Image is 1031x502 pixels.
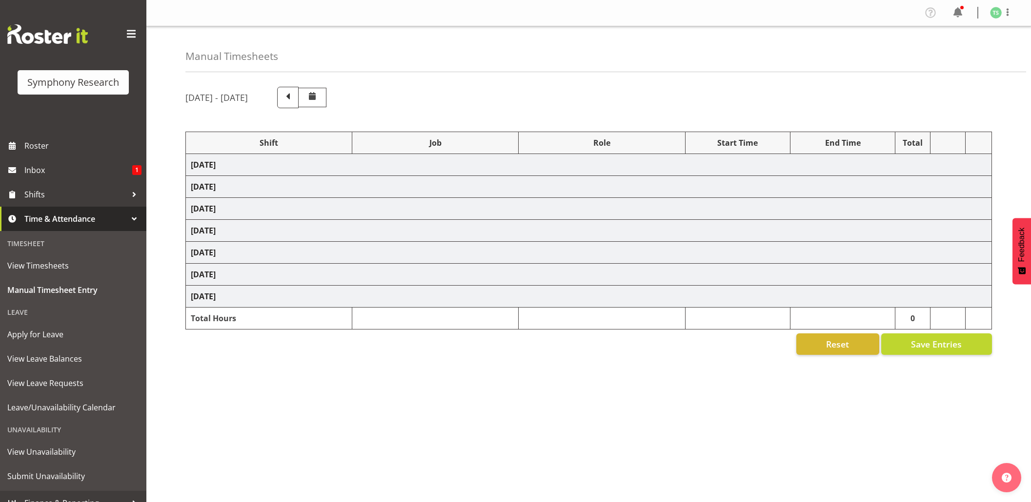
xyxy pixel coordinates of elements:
a: Leave/Unavailability Calendar [2,395,144,420]
h5: [DATE] - [DATE] [185,92,248,103]
a: View Leave Requests [2,371,144,395]
a: Manual Timesheet Entry [2,278,144,302]
span: View Leave Requests [7,376,139,390]
span: Submit Unavailability [7,469,139,483]
img: Rosterit website logo [7,24,88,44]
span: Feedback [1017,228,1026,262]
span: Manual Timesheet Entry [7,283,139,297]
div: End Time [795,137,890,149]
span: View Leave Balances [7,351,139,366]
div: Start Time [690,137,785,149]
td: 0 [895,308,930,329]
td: [DATE] [186,176,992,198]
td: [DATE] [186,264,992,286]
span: Reset [826,338,849,350]
button: Reset [796,333,879,355]
span: Save Entries [911,338,962,350]
td: [DATE] [186,242,992,264]
td: Total Hours [186,308,352,329]
a: View Leave Balances [2,347,144,371]
td: [DATE] [186,154,992,176]
button: Feedback - Show survey [1012,218,1031,284]
span: View Unavailability [7,444,139,459]
td: [DATE] [186,198,992,220]
span: Time & Attendance [24,212,127,226]
div: Role [524,137,680,149]
div: Symphony Research [27,75,119,90]
button: Save Entries [881,333,992,355]
td: [DATE] [186,286,992,308]
div: Unavailability [2,420,144,440]
span: Shifts [24,187,127,202]
span: 1 [132,165,142,175]
span: Inbox [24,163,132,177]
a: View Timesheets [2,253,144,278]
h4: Manual Timesheets [185,51,278,62]
span: Leave/Unavailability Calendar [7,400,139,415]
img: tanya-stebbing1954.jpg [990,7,1002,19]
span: Roster [24,138,142,153]
a: Submit Unavailability [2,464,144,488]
div: Total [900,137,925,149]
span: View Timesheets [7,258,139,273]
div: Leave [2,302,144,322]
a: View Unavailability [2,440,144,464]
span: Apply for Leave [7,327,139,342]
td: [DATE] [186,220,992,242]
a: Apply for Leave [2,322,144,347]
div: Timesheet [2,233,144,253]
div: Job [357,137,513,149]
div: Shift [191,137,347,149]
img: help-xxl-2.png [1002,473,1011,483]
